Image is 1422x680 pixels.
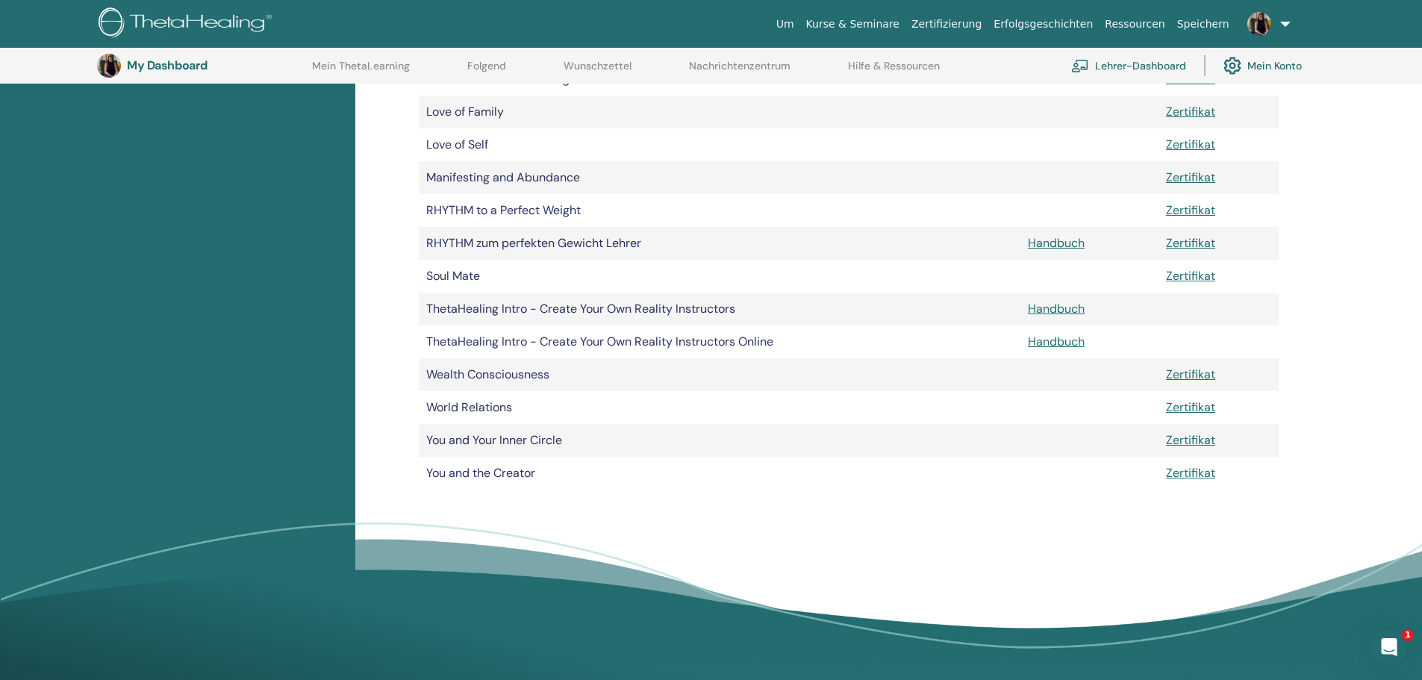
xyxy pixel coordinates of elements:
iframe: Intercom live chat [1371,629,1407,665]
a: Zertifizierung [905,10,988,38]
img: chalkboard-teacher.svg [1071,59,1089,72]
td: You and the Creator [419,457,1020,490]
a: Wunschzettel [564,60,632,84]
h3: My Dashboard [127,58,276,72]
a: Ressourcen [1099,10,1170,38]
a: Speichern [1171,10,1235,38]
a: Zertifikat [1166,169,1215,185]
td: RHYTHM zum perfekten Gewicht Lehrer [419,227,1020,260]
td: Love of Self [419,128,1020,161]
a: Zertifikat [1166,137,1215,152]
a: Handbuch [1028,334,1085,349]
td: ThetaHealing Intro - Create Your Own Reality Instructors Online [419,325,1020,358]
a: Nachrichtenzentrum [689,60,790,84]
a: Erfolgsgeschichten [988,10,1099,38]
td: Wealth Consciousness [419,358,1020,391]
a: Um [770,10,800,38]
a: Zertifikat [1166,104,1215,119]
img: default.jpg [1247,12,1271,36]
td: World Relations [419,391,1020,424]
a: Hilfe & Ressourcen [848,60,940,84]
td: Soul Mate [419,260,1020,293]
a: Zertifikat [1166,235,1215,251]
a: Mein ThetaLearning [312,60,410,84]
td: ThetaHealing Intro - Create Your Own Reality Instructors [419,293,1020,325]
a: Zertifikat [1166,202,1215,218]
a: Zertifikat [1166,399,1215,415]
a: Folgend [467,60,506,84]
span: 1 [1402,629,1414,641]
a: Kurse & Seminare [800,10,905,38]
a: Zertifikat [1166,268,1215,284]
img: logo.png [99,7,277,41]
a: Zertifikat [1166,366,1215,382]
a: Handbuch [1028,235,1085,251]
a: Lehrer-Dashboard [1071,49,1186,82]
td: Love of Family [419,96,1020,128]
td: Manifesting and Abundance [419,161,1020,194]
a: Mein Konto [1223,49,1302,82]
img: cog.svg [1223,53,1241,78]
a: Zertifikat [1166,432,1215,448]
a: Zertifikat [1166,465,1215,481]
a: Handbuch [1028,301,1085,316]
td: RHYTHM to a Perfect Weight [419,194,1020,227]
td: You and Your Inner Circle [419,424,1020,457]
img: default.jpg [97,54,121,78]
